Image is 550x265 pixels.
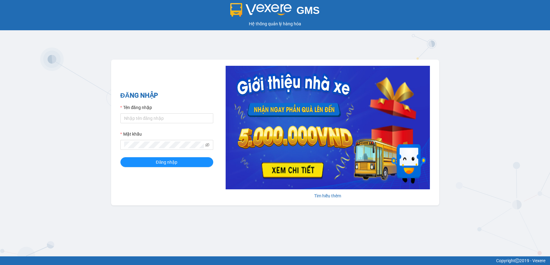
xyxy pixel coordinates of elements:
[205,143,210,147] span: eye-invisible
[230,9,320,14] a: GMS
[230,3,292,17] img: logo 2
[515,259,519,263] span: copyright
[120,90,213,101] h2: ĐĂNG NHẬP
[226,192,430,199] div: Tìm hiểu thêm
[156,159,178,166] span: Đăng nhập
[120,131,142,137] label: Mật khẩu
[2,20,548,27] div: Hệ thống quản lý hàng hóa
[297,5,320,16] span: GMS
[120,113,213,123] input: Tên đăng nhập
[5,257,545,264] div: Copyright 2019 - Vexere
[124,141,204,148] input: Mật khẩu
[120,157,213,167] button: Đăng nhập
[226,66,430,189] img: banner-0
[120,104,152,111] label: Tên đăng nhập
